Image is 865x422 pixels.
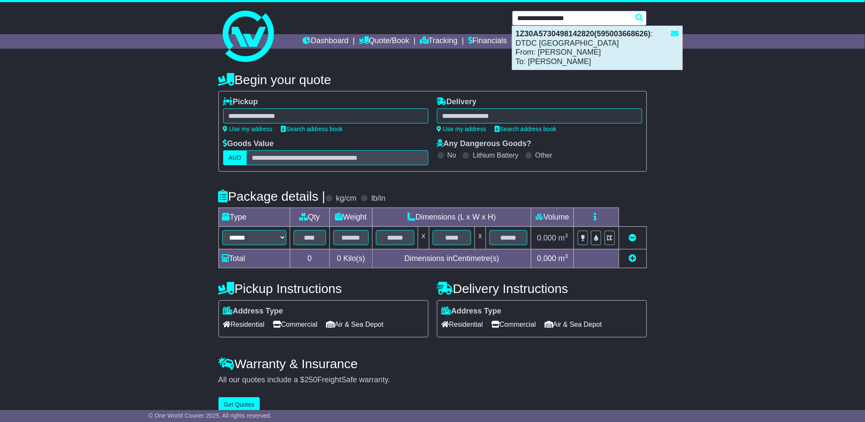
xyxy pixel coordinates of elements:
a: Use my address [437,126,486,132]
h4: Package details | [218,189,326,203]
a: Tracking [420,34,457,49]
label: lb/in [371,194,385,203]
div: : DTDC [GEOGRAPHIC_DATA] From: [PERSON_NAME] To: [PERSON_NAME] [513,26,682,70]
a: Search address book [495,126,556,132]
h4: Pickup Instructions [218,281,428,296]
a: Use my address [223,126,273,132]
label: Any Dangerous Goods? [437,139,532,149]
span: m [559,254,568,263]
label: No [448,151,456,159]
span: Residential [442,318,483,331]
td: Kilo(s) [329,249,373,268]
label: Address Type [223,307,283,316]
span: 250 [305,375,317,384]
span: Commercial [273,318,317,331]
td: x [418,227,429,249]
a: Dashboard [303,34,349,49]
td: Total [218,249,290,268]
td: Volume [531,208,574,227]
h4: Begin your quote [218,73,647,87]
span: m [559,234,568,242]
h4: Warranty & Insurance [218,357,647,371]
label: AUD [223,150,247,165]
span: Commercial [492,318,536,331]
td: Type [218,208,290,227]
sup: 3 [565,253,568,259]
label: Delivery [437,97,477,107]
a: Quote/Book [359,34,409,49]
td: Dimensions (L x W x H) [373,208,531,227]
sup: 3 [565,232,568,239]
strong: 1Z30A5730498142820(595003668626) [516,29,651,38]
td: Qty [290,208,329,227]
a: Search address book [281,126,343,132]
span: Air & Sea Depot [326,318,384,331]
div: All our quotes include a $ FreightSafe warranty. [218,375,647,385]
td: Dimensions in Centimetre(s) [373,249,531,268]
label: Other [536,151,553,159]
a: Financials [468,34,507,49]
td: Weight [329,208,373,227]
span: Residential [223,318,265,331]
td: x [475,227,486,249]
label: Lithium Battery [473,151,518,159]
label: Pickup [223,97,258,107]
span: 0 [337,254,341,263]
label: Address Type [442,307,502,316]
label: Goods Value [223,139,274,149]
span: Air & Sea Depot [545,318,602,331]
h4: Delivery Instructions [437,281,647,296]
td: 0 [290,249,329,268]
span: © One World Courier 2025. All rights reserved. [149,412,272,419]
a: Remove this item [629,234,637,242]
button: Get Quotes [218,397,260,412]
span: 0.000 [537,234,556,242]
a: Add new item [629,254,637,263]
label: kg/cm [336,194,356,203]
span: 0.000 [537,254,556,263]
